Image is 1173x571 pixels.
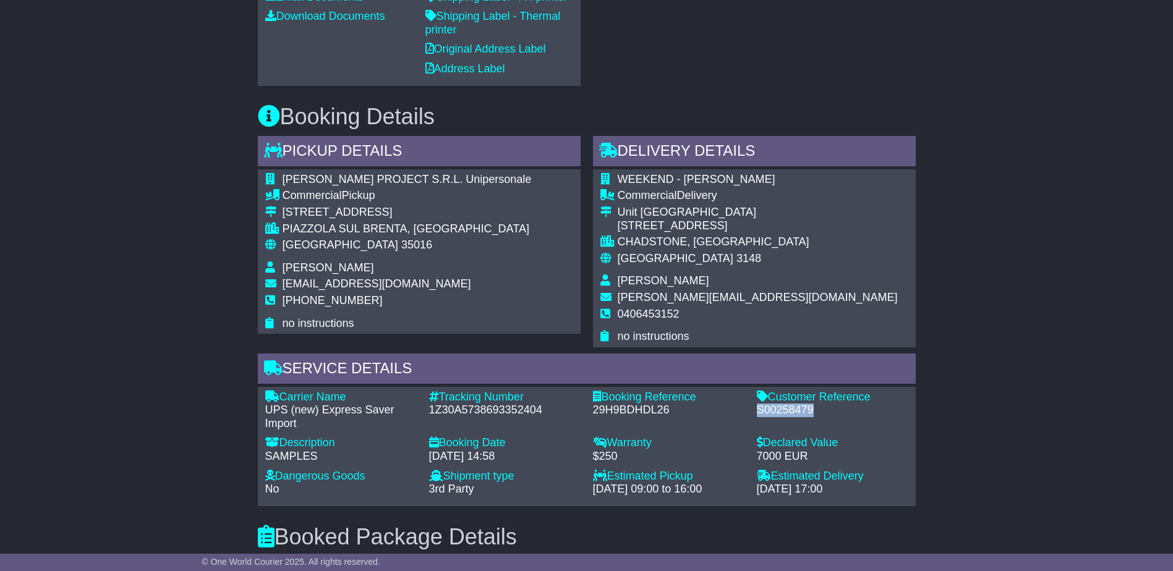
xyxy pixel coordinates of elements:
div: [STREET_ADDRESS] [618,219,898,233]
span: no instructions [618,330,689,342]
div: [DATE] 09:00 to 16:00 [593,483,744,496]
span: [PERSON_NAME] [618,274,709,287]
span: 3rd Party [429,483,474,495]
div: Dangerous Goods [265,470,417,483]
div: Shipment type [429,470,581,483]
h3: Booked Package Details [258,525,916,549]
div: Declared Value [757,436,908,450]
div: UPS (new) Express Saver Import [265,404,417,430]
div: Service Details [258,353,916,387]
div: $250 [593,450,744,463]
span: [EMAIL_ADDRESS][DOMAIN_NAME] [283,277,471,290]
div: [DATE] 14:58 [429,450,581,463]
div: Booking Reference [593,391,744,404]
span: No [265,483,279,495]
a: Address Label [425,62,505,75]
div: Booking Date [429,436,581,450]
div: [DATE] 17:00 [757,483,908,496]
h3: Booking Details [258,104,916,129]
div: Delivery [618,189,898,203]
div: Pickup [283,189,532,203]
div: PIAZZOLA SUL BRENTA, [GEOGRAPHIC_DATA] [283,222,532,236]
div: CHADSTONE, [GEOGRAPHIC_DATA] [618,235,898,249]
div: Delivery Details [593,136,916,169]
div: SAMPLES [265,450,417,463]
div: 1Z30A5738693352404 [429,404,581,417]
a: Shipping Label - Thermal printer [425,10,561,36]
a: Download Documents [265,10,385,22]
span: Commercial [283,189,342,201]
span: 0406453152 [618,308,680,320]
div: 7000 EUR [757,450,908,463]
div: Tracking Number [429,391,581,404]
span: 35016 [401,239,432,251]
div: Carrier Name [265,391,417,404]
span: WEEKEND - [PERSON_NAME] [618,173,775,185]
div: Estimated Delivery [757,470,908,483]
span: 3148 [736,252,761,264]
span: [PERSON_NAME] [283,261,374,274]
div: Description [265,436,417,450]
span: [GEOGRAPHIC_DATA] [283,239,398,251]
a: Original Address Label [425,43,546,55]
span: [PERSON_NAME] PROJECT S.R.L. Unipersonale [283,173,532,185]
div: Unit [GEOGRAPHIC_DATA] [618,206,898,219]
div: Warranty [593,436,744,450]
span: [GEOGRAPHIC_DATA] [618,252,733,264]
div: [STREET_ADDRESS] [283,206,532,219]
span: [PHONE_NUMBER] [283,294,383,307]
div: 29H9BDHDL26 [593,404,744,417]
div: S00258479 [757,404,908,417]
div: Customer Reference [757,391,908,404]
div: Pickup Details [258,136,581,169]
div: Estimated Pickup [593,470,744,483]
span: no instructions [283,317,354,329]
span: [PERSON_NAME][EMAIL_ADDRESS][DOMAIN_NAME] [618,291,898,303]
span: Commercial [618,189,677,201]
span: © One World Courier 2025. All rights reserved. [202,557,380,567]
